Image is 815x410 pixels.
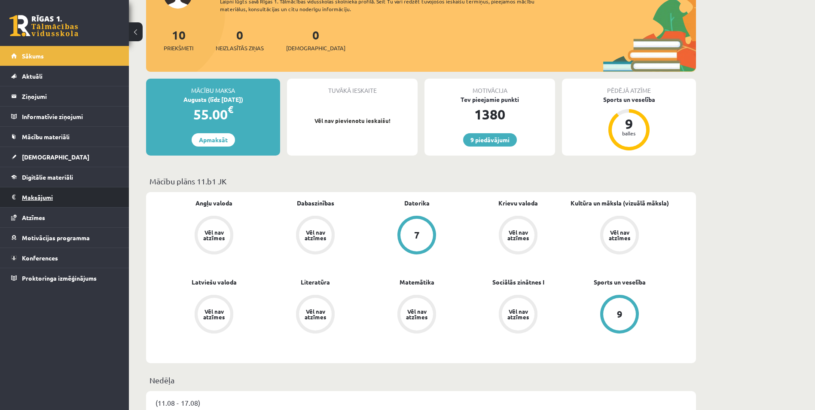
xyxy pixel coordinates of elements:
[11,208,118,227] a: Atzīmes
[492,278,544,287] a: Sociālās zinātnes I
[303,309,327,320] div: Vēl nav atzīmes
[22,214,45,221] span: Atzīmes
[424,79,555,95] div: Motivācija
[146,104,280,125] div: 55.00
[228,103,233,116] span: €
[164,44,193,52] span: Priekšmeti
[498,199,538,208] a: Krievu valoda
[11,228,118,248] a: Motivācijas programma
[163,295,265,335] a: Vēl nav atzīmes
[616,117,642,131] div: 9
[11,248,118,268] a: Konferences
[22,254,58,262] span: Konferences
[11,187,118,207] a: Maksājumi
[562,95,696,152] a: Sports un veselība 9 balles
[571,199,669,208] a: Kultūra un māksla (vizuālā māksla)
[22,234,90,242] span: Motivācijas programma
[506,309,530,320] div: Vēl nav atzīmes
[216,44,264,52] span: Neizlasītās ziņas
[163,216,265,256] a: Vēl nav atzīmes
[562,79,696,95] div: Pēdējā atzīme
[424,104,555,125] div: 1380
[405,309,429,320] div: Vēl nav atzīmes
[297,199,334,208] a: Dabaszinības
[11,268,118,288] a: Proktoringa izmēģinājums
[22,173,73,181] span: Digitālie materiāli
[424,95,555,104] div: Tev pieejamie punkti
[463,133,517,147] a: 9 piedāvājumi
[569,295,670,335] a: 9
[22,86,118,106] legend: Ziņojumi
[150,374,693,386] p: Nedēļa
[400,278,434,287] a: Matemātika
[569,216,670,256] a: Vēl nav atzīmes
[216,27,264,52] a: 0Neizlasītās ziņas
[562,95,696,104] div: Sports un veselība
[301,278,330,287] a: Literatūra
[286,44,345,52] span: [DEMOGRAPHIC_DATA]
[11,66,118,86] a: Aktuāli
[22,187,118,207] legend: Maksājumi
[22,107,118,126] legend: Informatīvie ziņojumi
[146,95,280,104] div: Augusts (līdz [DATE])
[11,147,118,167] a: [DEMOGRAPHIC_DATA]
[9,15,78,37] a: Rīgas 1. Tālmācības vidusskola
[286,27,345,52] a: 0[DEMOGRAPHIC_DATA]
[22,72,43,80] span: Aktuāli
[11,46,118,66] a: Sākums
[617,309,623,319] div: 9
[366,216,467,256] a: 7
[22,153,89,161] span: [DEMOGRAPHIC_DATA]
[414,230,420,240] div: 7
[594,278,646,287] a: Sports un veselība
[607,229,632,241] div: Vēl nav atzīmes
[366,295,467,335] a: Vēl nav atzīmes
[192,133,235,147] a: Apmaksāt
[164,27,193,52] a: 10Priekšmeti
[11,107,118,126] a: Informatīvie ziņojumi
[616,131,642,136] div: balles
[202,309,226,320] div: Vēl nav atzīmes
[195,199,232,208] a: Angļu valoda
[265,295,366,335] a: Vēl nav atzīmes
[303,229,327,241] div: Vēl nav atzīmes
[467,295,569,335] a: Vēl nav atzīmes
[192,278,237,287] a: Latviešu valoda
[11,127,118,147] a: Mācību materiāli
[11,167,118,187] a: Digitālie materiāli
[467,216,569,256] a: Vēl nav atzīmes
[291,116,413,125] p: Vēl nav pievienotu ieskaišu!
[506,229,530,241] div: Vēl nav atzīmes
[146,79,280,95] div: Mācību maksa
[265,216,366,256] a: Vēl nav atzīmes
[404,199,430,208] a: Datorika
[202,229,226,241] div: Vēl nav atzīmes
[22,274,97,282] span: Proktoringa izmēģinājums
[287,79,418,95] div: Tuvākā ieskaite
[22,52,44,60] span: Sākums
[150,175,693,187] p: Mācību plāns 11.b1 JK
[22,133,70,141] span: Mācību materiāli
[11,86,118,106] a: Ziņojumi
